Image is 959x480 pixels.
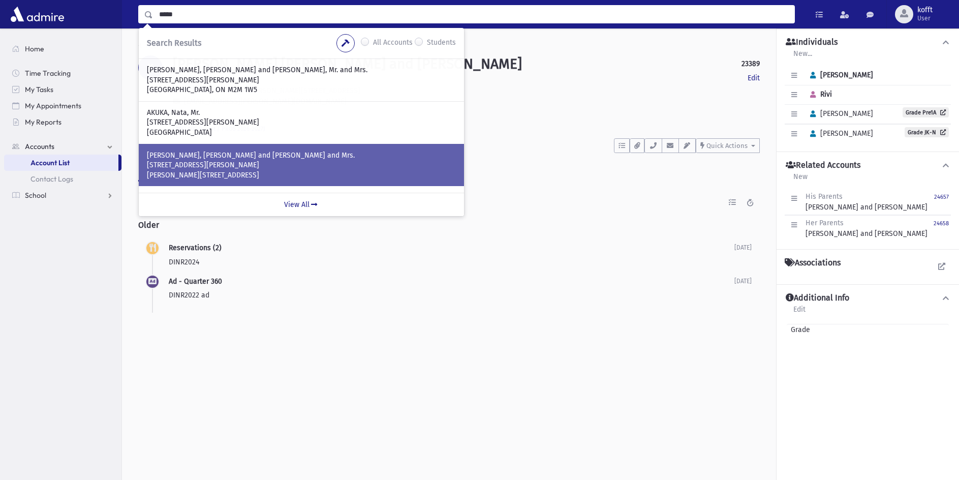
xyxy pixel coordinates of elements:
[147,117,456,128] p: [STREET_ADDRESS][PERSON_NAME]
[169,290,734,301] p: DINR2022 ad
[147,38,201,48] span: Search Results
[785,37,951,48] button: Individuals
[903,107,949,117] a: Grade Pre1A
[786,37,838,48] h4: Individuals
[147,108,456,118] p: AKUKA, Nata, Mr.
[786,293,849,304] h4: Additional Info
[147,85,456,95] p: [GEOGRAPHIC_DATA], ON M2M 1W5
[748,73,760,83] a: Edit
[139,193,464,216] a: View All
[806,129,873,138] span: [PERSON_NAME]
[806,90,832,99] span: Rivi
[169,257,734,267] p: DINR2024
[806,71,873,79] span: [PERSON_NAME]
[905,127,949,137] a: Grade JK-N
[806,109,873,118] span: [PERSON_NAME]
[147,160,456,170] p: [STREET_ADDRESS][PERSON_NAME]
[934,220,949,227] small: 24658
[917,6,933,14] span: kofft
[785,258,841,268] h4: Associations
[138,41,175,55] nav: breadcrumb
[734,278,752,285] span: [DATE]
[787,324,810,335] span: Grade
[4,155,118,171] a: Account List
[793,304,806,322] a: Edit
[25,44,44,53] span: Home
[138,153,188,182] a: Activity
[4,81,121,98] a: My Tasks
[25,69,71,78] span: Time Tracking
[4,171,121,187] a: Contact Logs
[25,117,61,127] span: My Reports
[169,277,222,286] span: Ad - Quarter 360
[138,42,175,50] a: Accounts
[806,192,843,201] span: His Parents
[806,191,927,213] div: [PERSON_NAME] and [PERSON_NAME]
[147,75,456,85] p: [STREET_ADDRESS][PERSON_NAME]
[785,160,951,171] button: Related Accounts
[147,128,456,138] p: [GEOGRAPHIC_DATA]
[30,174,73,184] span: Contact Logs
[934,191,949,213] a: 24657
[734,244,752,251] span: [DATE]
[25,142,54,151] span: Accounts
[4,138,121,155] a: Accounts
[706,142,748,149] span: Quick Actions
[806,219,844,227] span: Her Parents
[806,218,927,239] div: [PERSON_NAME] and [PERSON_NAME]
[8,4,67,24] img: AdmirePro
[785,293,951,304] button: Additional Info
[793,48,813,66] a: New...
[373,37,413,49] label: All Accounts
[147,151,456,161] p: [PERSON_NAME], [PERSON_NAME] and [PERSON_NAME] and Mrs.
[138,55,163,80] div: K
[786,160,860,171] h4: Related Accounts
[153,5,794,23] input: Search
[4,114,121,130] a: My Reports
[147,170,456,181] p: [PERSON_NAME][STREET_ADDRESS]
[25,191,46,200] span: School
[741,58,760,69] strong: 23389
[4,41,121,57] a: Home
[4,98,121,114] a: My Appointments
[30,158,70,167] span: Account List
[138,212,760,238] h2: Older
[4,65,121,81] a: Time Tracking
[696,138,760,153] button: Quick Actions
[25,85,53,94] span: My Tasks
[147,65,456,75] p: [PERSON_NAME], [PERSON_NAME] and [PERSON_NAME], Mr. and Mrs.
[793,171,808,189] a: New
[25,101,81,110] span: My Appointments
[934,218,949,239] a: 24658
[934,194,949,200] small: 24657
[169,244,222,252] span: Reservations (2)
[427,37,456,49] label: Students
[4,187,121,203] a: School
[917,14,933,22] span: User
